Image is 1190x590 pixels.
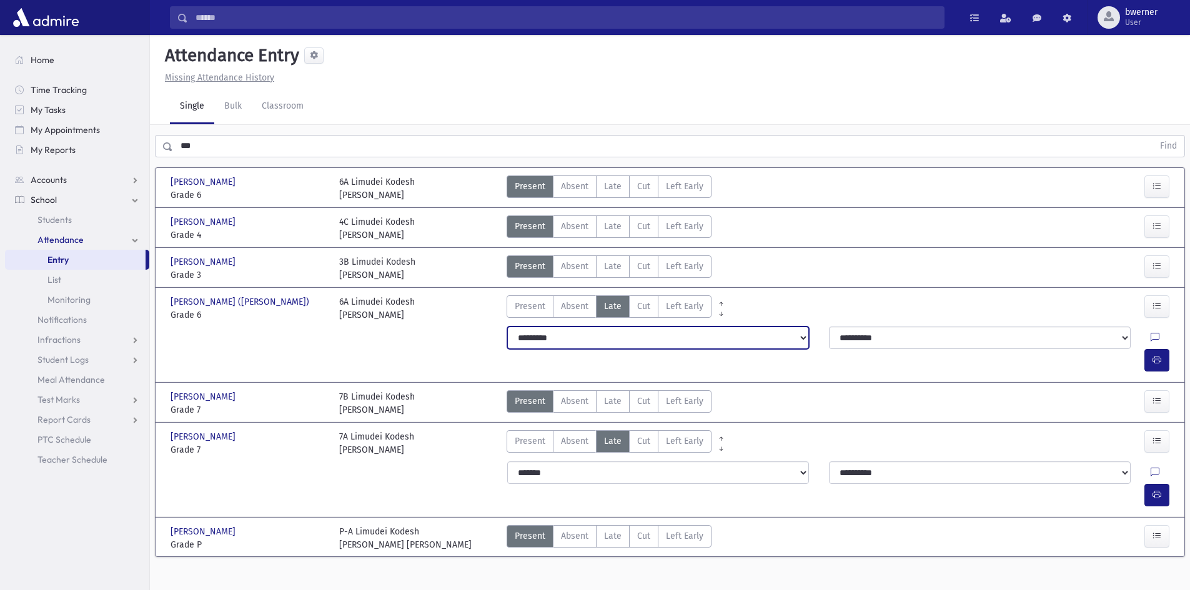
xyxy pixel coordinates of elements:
[507,255,712,282] div: AttTypes
[637,435,650,448] span: Cut
[10,5,82,30] img: AdmirePro
[5,290,149,310] a: Monitoring
[31,144,76,155] span: My Reports
[5,250,146,270] a: Entry
[507,175,712,202] div: AttTypes
[666,529,703,543] span: Left Early
[561,180,588,193] span: Absent
[5,100,149,120] a: My Tasks
[5,330,149,350] a: Infractions
[637,300,650,313] span: Cut
[5,450,149,470] a: Teacher Schedule
[515,395,545,408] span: Present
[637,180,650,193] span: Cut
[666,220,703,233] span: Left Early
[37,214,72,225] span: Students
[165,72,274,83] u: Missing Attendance History
[507,430,712,456] div: AttTypes
[1125,17,1158,27] span: User
[339,175,415,202] div: 6A Limudei Kodesh [PERSON_NAME]
[5,410,149,430] a: Report Cards
[160,72,274,83] a: Missing Attendance History
[171,189,327,202] span: Grade 6
[561,529,588,543] span: Absent
[37,314,87,325] span: Notifications
[5,140,149,160] a: My Reports
[171,255,238,268] span: [PERSON_NAME]
[5,210,149,230] a: Students
[5,270,149,290] a: List
[1153,135,1184,157] button: Find
[31,104,66,116] span: My Tasks
[507,525,712,551] div: AttTypes
[507,215,712,242] div: AttTypes
[37,454,107,465] span: Teacher Schedule
[5,430,149,450] a: PTC Schedule
[561,300,588,313] span: Absent
[37,374,105,385] span: Meal Attendance
[339,390,415,416] div: 7B Limudei Kodesh [PERSON_NAME]
[515,435,545,448] span: Present
[37,414,91,425] span: Report Cards
[339,215,415,242] div: 4C Limudei Kodesh [PERSON_NAME]
[252,89,314,124] a: Classroom
[171,538,327,551] span: Grade P
[47,294,91,305] span: Monitoring
[5,50,149,70] a: Home
[561,260,588,273] span: Absent
[5,230,149,250] a: Attendance
[666,180,703,193] span: Left Early
[31,54,54,66] span: Home
[604,180,622,193] span: Late
[47,274,61,285] span: List
[5,120,149,140] a: My Appointments
[515,180,545,193] span: Present
[637,529,650,543] span: Cut
[515,300,545,313] span: Present
[5,80,149,100] a: Time Tracking
[5,390,149,410] a: Test Marks
[171,229,327,242] span: Grade 4
[5,170,149,190] a: Accounts
[666,395,703,408] span: Left Early
[637,395,650,408] span: Cut
[339,295,415,322] div: 6A Limudei Kodesh [PERSON_NAME]
[171,215,238,229] span: [PERSON_NAME]
[31,84,87,96] span: Time Tracking
[171,268,327,282] span: Grade 3
[604,529,622,543] span: Late
[561,220,588,233] span: Absent
[666,300,703,313] span: Left Early
[339,255,415,282] div: 3B Limudei Kodesh [PERSON_NAME]
[171,443,327,456] span: Grade 7
[5,350,149,370] a: Student Logs
[604,260,622,273] span: Late
[160,45,299,66] h5: Attendance Entry
[171,308,327,322] span: Grade 6
[170,89,214,124] a: Single
[37,334,81,345] span: Infractions
[507,390,712,416] div: AttTypes
[171,430,238,443] span: [PERSON_NAME]
[171,295,312,308] span: [PERSON_NAME] ([PERSON_NAME])
[604,300,622,313] span: Late
[515,220,545,233] span: Present
[515,260,545,273] span: Present
[31,174,67,185] span: Accounts
[37,354,89,365] span: Student Logs
[214,89,252,124] a: Bulk
[604,220,622,233] span: Late
[171,403,327,416] span: Grade 7
[561,435,588,448] span: Absent
[1125,7,1158,17] span: bwerner
[339,525,472,551] div: P-A Limudei Kodesh [PERSON_NAME] [PERSON_NAME]
[47,254,69,265] span: Entry
[37,434,91,445] span: PTC Schedule
[637,260,650,273] span: Cut
[666,435,703,448] span: Left Early
[561,395,588,408] span: Absent
[37,234,84,245] span: Attendance
[637,220,650,233] span: Cut
[339,430,414,456] div: 7A Limudei Kodesh [PERSON_NAME]
[507,295,712,322] div: AttTypes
